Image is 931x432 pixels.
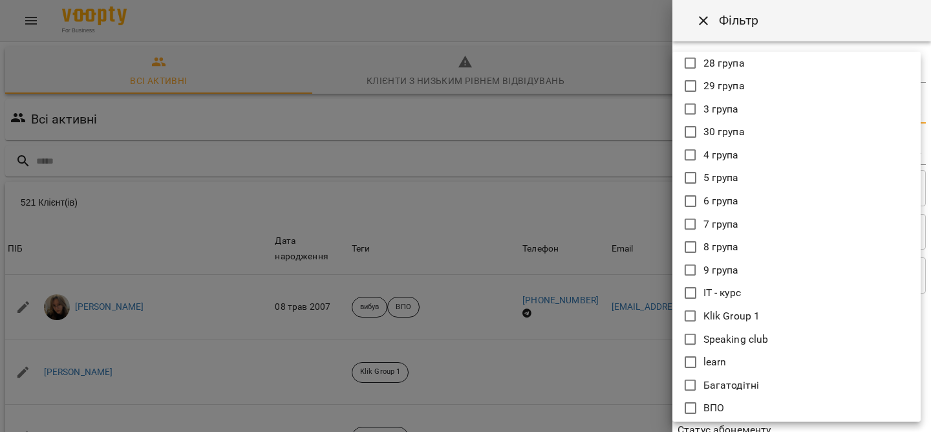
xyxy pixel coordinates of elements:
p: 29 група [703,78,745,94]
p: 28 група [703,56,745,71]
p: 30 група [703,124,745,140]
p: IT - курс [703,285,741,301]
p: Klik Group 1 [703,308,760,324]
p: Speaking club [703,332,769,347]
p: learn [703,354,727,370]
p: 4 група [703,147,739,163]
p: 8 група [703,239,739,255]
p: Багатодітні [703,378,760,393]
p: 9 група [703,263,739,278]
p: ВПО [703,400,724,416]
p: 7 група [703,217,739,232]
p: 3 група [703,102,739,117]
p: 6 група [703,193,739,209]
p: 5 група [703,170,739,186]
